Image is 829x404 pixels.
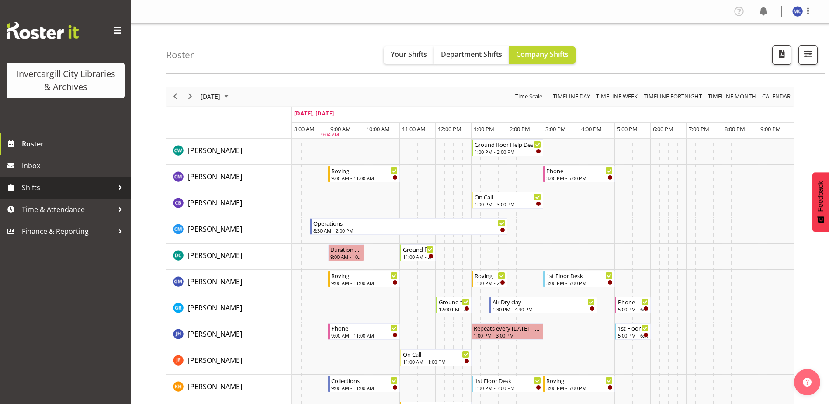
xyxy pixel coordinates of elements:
[615,297,651,313] div: Grace Roscoe-Squires"s event - Phone Begin From Wednesday, October 1, 2025 at 5:00:00 PM GMT+13:0...
[546,279,613,286] div: 3:00 PM - 5:00 PM
[188,145,242,156] a: [PERSON_NAME]
[330,245,362,254] div: Duration 1 hours - [PERSON_NAME]
[474,125,494,133] span: 1:00 PM
[188,329,242,339] span: [PERSON_NAME]
[331,174,398,181] div: 9:00 AM - 11:00 AM
[366,125,390,133] span: 10:00 AM
[760,125,781,133] span: 9:00 PM
[199,91,232,102] button: October 2025
[475,140,541,149] div: Ground floor Help Desk
[188,172,242,181] span: [PERSON_NAME]
[22,137,127,150] span: Roster
[188,198,242,208] span: [PERSON_NAME]
[188,224,242,234] a: [PERSON_NAME]
[402,125,426,133] span: 11:00 AM
[545,125,566,133] span: 3:00 PM
[183,87,198,106] div: next period
[166,191,292,217] td: Chris Broad resource
[331,279,398,286] div: 9:00 AM - 11:00 AM
[472,271,507,287] div: Gabriel McKay Smith"s event - Roving Begin From Wednesday, October 1, 2025 at 1:00:00 PM GMT+13:0...
[331,376,398,385] div: Collections
[328,244,364,261] div: Donald Cunningham"s event - Duration 1 hours - Donald Cunningham Begin From Wednesday, October 1,...
[493,306,595,313] div: 1:30 PM - 4:30 PM
[475,376,541,385] div: 1st Floor Desk
[166,270,292,296] td: Gabriel McKay Smith resource
[546,376,613,385] div: Roving
[168,87,183,106] div: previous period
[22,159,127,172] span: Inbox
[474,324,541,332] div: Repeats every [DATE] - [PERSON_NAME]
[294,125,315,133] span: 8:00 AM
[328,271,400,287] div: Gabriel McKay Smith"s event - Roving Begin From Wednesday, October 1, 2025 at 9:00:00 AM GMT+13:0...
[188,329,242,339] a: [PERSON_NAME]
[188,277,242,286] span: [PERSON_NAME]
[546,271,613,280] div: 1st Floor Desk
[792,6,803,17] img: maria-catu11656.jpg
[170,91,181,102] button: Previous
[184,91,196,102] button: Next
[331,271,398,280] div: Roving
[543,166,615,182] div: Chamique Mamolo"s event - Phone Begin From Wednesday, October 1, 2025 at 3:00:00 PM GMT+13:00 End...
[330,253,362,260] div: 9:00 AM - 10:00 AM
[166,217,292,244] td: Cindy Mulrooney resource
[166,348,292,375] td: Joanne Forbes resource
[166,244,292,270] td: Donald Cunningham resource
[384,46,434,64] button: Your Shifts
[22,225,114,238] span: Finance & Reporting
[472,376,543,392] div: Kaela Harley"s event - 1st Floor Desk Begin From Wednesday, October 1, 2025 at 1:00:00 PM GMT+13:...
[328,166,400,182] div: Chamique Mamolo"s event - Roving Begin From Wednesday, October 1, 2025 at 9:00:00 AM GMT+13:00 En...
[514,91,543,102] span: Time Scale
[328,323,400,340] div: Jillian Hunter"s event - Phone Begin From Wednesday, October 1, 2025 at 9:00:00 AM GMT+13:00 Ends...
[798,45,818,65] button: Filter Shifts
[514,91,544,102] button: Time Scale
[22,181,114,194] span: Shifts
[489,297,597,313] div: Grace Roscoe-Squires"s event - Air Dry clay Begin From Wednesday, October 1, 2025 at 1:30:00 PM G...
[509,46,576,64] button: Company Shifts
[391,49,427,59] span: Your Shifts
[546,174,613,181] div: 3:00 PM - 5:00 PM
[166,296,292,322] td: Grace Roscoe-Squires resource
[475,201,541,208] div: 1:00 PM - 3:00 PM
[493,297,595,306] div: Air Dry clay
[22,203,114,216] span: Time & Attendance
[198,87,234,106] div: October 1, 2025
[812,172,829,232] button: Feedback - Show survey
[403,245,434,254] div: Ground floor Help Desk
[475,279,505,286] div: 1:00 PM - 2:00 PM
[546,166,613,175] div: Phone
[725,125,745,133] span: 8:00 PM
[472,323,543,340] div: Jillian Hunter"s event - Repeats every wednesday - Jillian Hunter Begin From Wednesday, October 1...
[15,67,116,94] div: Invercargill City Libraries & Archives
[313,219,505,227] div: Operations
[472,139,543,156] div: Catherine Wilson"s event - Ground floor Help Desk Begin From Wednesday, October 1, 2025 at 1:00:0...
[328,376,400,392] div: Kaela Harley"s event - Collections Begin From Wednesday, October 1, 2025 at 9:00:00 AM GMT+13:00 ...
[7,22,79,39] img: Rosterit website logo
[618,306,649,313] div: 5:00 PM - 6:00 PM
[403,253,434,260] div: 11:00 AM - 12:00 PM
[472,192,543,209] div: Chris Broad"s event - On Call Begin From Wednesday, October 1, 2025 at 1:00:00 PM GMT+13:00 Ends ...
[438,125,461,133] span: 12:00 PM
[188,276,242,287] a: [PERSON_NAME]
[188,303,242,313] a: [PERSON_NAME]
[595,91,639,102] button: Timeline Week
[400,349,472,366] div: Joanne Forbes"s event - On Call Begin From Wednesday, October 1, 2025 at 11:00:00 AM GMT+13:00 En...
[188,171,242,182] a: [PERSON_NAME]
[543,376,615,392] div: Kaela Harley"s event - Roving Begin From Wednesday, October 1, 2025 at 3:00:00 PM GMT+13:00 Ends ...
[441,49,502,59] span: Department Shifts
[772,45,791,65] button: Download a PDF of the roster for the current day
[434,46,509,64] button: Department Shifts
[546,384,613,391] div: 3:00 PM - 5:00 PM
[313,227,505,234] div: 8:30 AM - 2:00 PM
[200,91,221,102] span: [DATE]
[618,297,649,306] div: Phone
[475,148,541,155] div: 1:00 PM - 3:00 PM
[321,131,339,139] div: 9:04 AM
[617,125,638,133] span: 5:00 PM
[653,125,673,133] span: 6:00 PM
[331,384,398,391] div: 9:00 AM - 11:00 AM
[475,384,541,391] div: 1:00 PM - 3:00 PM
[188,355,242,366] a: [PERSON_NAME]
[166,322,292,348] td: Jillian Hunter resource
